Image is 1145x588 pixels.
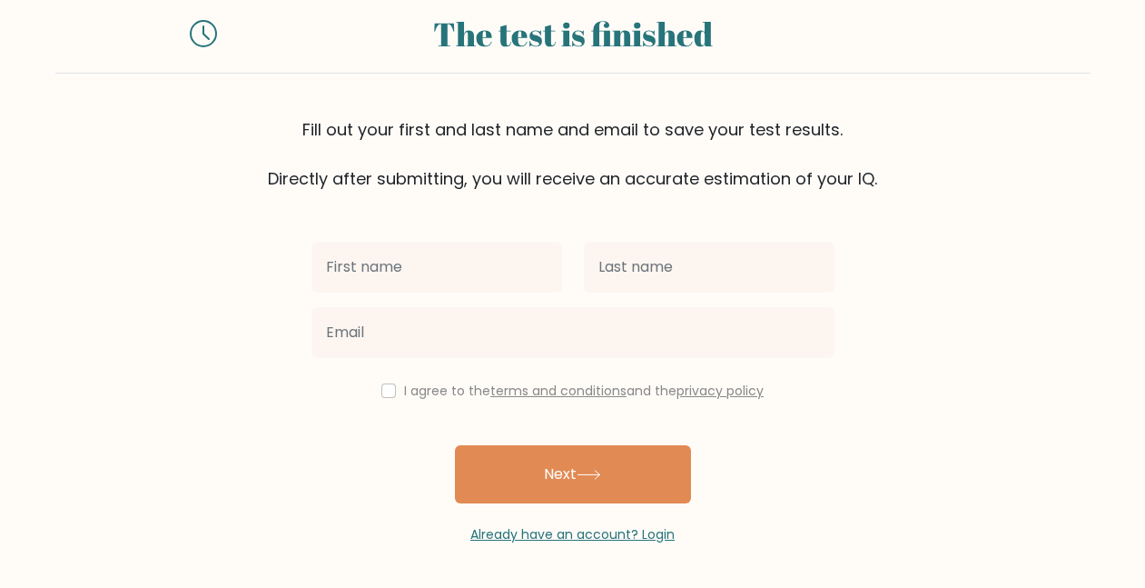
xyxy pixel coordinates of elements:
[404,382,764,400] label: I agree to the and the
[239,9,907,58] div: The test is finished
[55,117,1091,191] div: Fill out your first and last name and email to save your test results. Directly after submitting,...
[311,307,834,358] input: Email
[470,525,675,543] a: Already have an account? Login
[584,242,834,293] input: Last name
[455,445,691,503] button: Next
[676,382,764,400] a: privacy policy
[490,382,627,400] a: terms and conditions
[311,242,562,293] input: First name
